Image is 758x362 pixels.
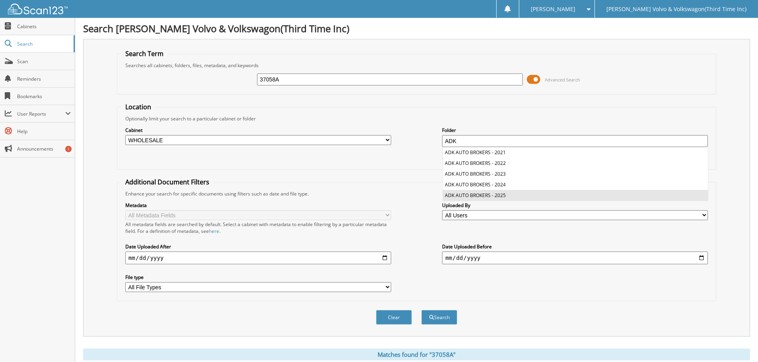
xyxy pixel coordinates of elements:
li: ADK AUTO BROKERS - 2025 [443,190,708,201]
span: [PERSON_NAME] Volvo & Volkswagon(Third Time Inc) [606,7,746,12]
div: Matches found for "37058A" [83,348,750,360]
span: Advanced Search [545,77,580,83]
span: Help [17,128,71,135]
span: Cabinets [17,23,71,30]
div: Searches all cabinets, folders, files, metadata, and keywords [121,62,712,69]
span: Search [17,41,70,47]
li: ADK AUTO BROKERS - 2024 [443,179,708,190]
a: here [209,228,219,234]
label: Folder [442,127,708,134]
button: Clear [376,310,412,325]
div: All metadata fields are searched by default. Select a cabinet with metadata to enable filtering b... [125,221,391,234]
label: Cabinet [125,127,391,134]
label: File type [125,274,391,281]
label: Date Uploaded After [125,243,391,250]
div: 1 [65,146,72,152]
legend: Additional Document Filters [121,178,213,186]
legend: Location [121,103,155,111]
li: ADK AUTO BROKERS - 2021 [443,147,708,158]
label: Date Uploaded Before [442,243,708,250]
li: ADK AUTO BROKERS - 2023 [443,168,708,179]
input: start [125,252,391,264]
label: Uploaded By [442,202,708,209]
img: scan123-logo-white.svg [8,4,68,14]
input: end [442,252,708,264]
span: Bookmarks [17,93,71,100]
h1: Search [PERSON_NAME] Volvo & Volkswagon(Third Time Inc) [83,22,750,35]
button: Search [421,310,457,325]
li: ADK AUTO BROKERS - 2022 [443,158,708,168]
span: Announcements [17,145,71,152]
legend: Search Term [121,49,168,58]
span: Reminders [17,75,71,82]
div: Optionally limit your search to a particular cabinet or folder [121,115,712,122]
span: Scan [17,58,71,65]
span: [PERSON_NAME] [531,7,575,12]
span: User Reports [17,110,65,117]
div: Enhance your search for specific documents using filters such as date and file type. [121,190,712,197]
label: Metadata [125,202,391,209]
